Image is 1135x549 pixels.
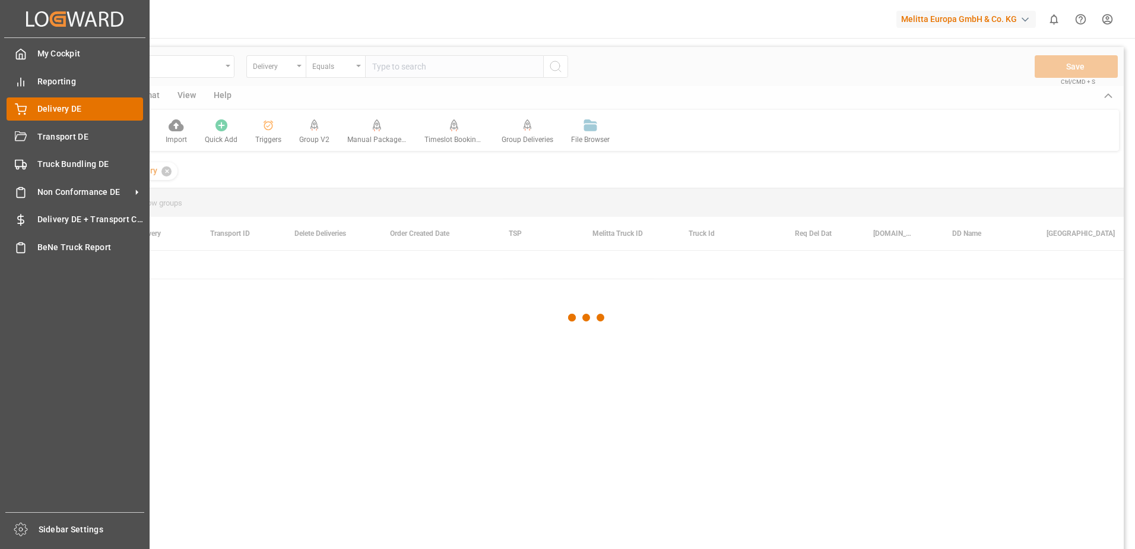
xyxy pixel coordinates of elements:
[7,42,143,65] a: My Cockpit
[7,208,143,231] a: Delivery DE + Transport Cost
[7,153,143,176] a: Truck Bundling DE
[37,48,144,60] span: My Cockpit
[7,70,143,93] a: Reporting
[1041,6,1067,33] button: show 0 new notifications
[7,97,143,121] a: Delivery DE
[896,11,1036,28] div: Melitta Europa GmbH & Co. KG
[39,523,145,536] span: Sidebar Settings
[7,235,143,258] a: BeNe Truck Report
[37,75,144,88] span: Reporting
[37,213,144,226] span: Delivery DE + Transport Cost
[37,103,144,115] span: Delivery DE
[7,125,143,148] a: Transport DE
[37,131,144,143] span: Transport DE
[37,158,144,171] span: Truck Bundling DE
[37,241,144,254] span: BeNe Truck Report
[896,8,1041,30] button: Melitta Europa GmbH & Co. KG
[1067,6,1094,33] button: Help Center
[37,186,131,198] span: Non Conformance DE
